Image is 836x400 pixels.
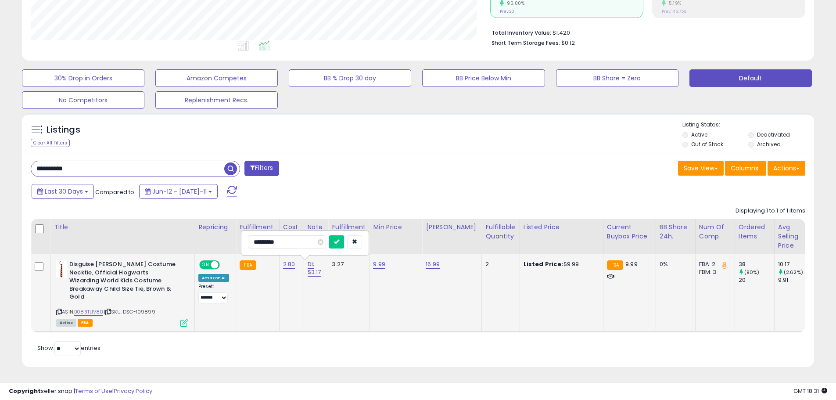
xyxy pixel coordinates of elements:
[31,139,70,147] div: Clear All Filters
[607,223,652,241] div: Current Buybox Price
[9,387,152,396] div: seller snap | |
[37,344,100,352] span: Show: entries
[198,274,229,282] div: Amazon AI
[678,161,724,176] button: Save View
[660,223,692,241] div: BB Share 24h.
[492,29,551,36] b: Total Inventory Value:
[308,223,325,232] div: Note
[699,223,731,241] div: Num of Comp.
[778,260,814,268] div: 10.17
[240,223,275,232] div: Fulfillment
[74,308,103,316] a: B083TL1V8B
[198,223,232,232] div: Repricing
[561,39,575,47] span: $0.12
[524,223,599,232] div: Listed Price
[155,69,278,87] button: Amazon Competes
[757,131,790,138] label: Deactivated
[426,223,478,232] div: [PERSON_NAME]
[155,91,278,109] button: Replenishment Recs.
[114,387,152,395] a: Privacy Policy
[75,387,112,395] a: Terms of Use
[689,69,812,87] button: Default
[332,260,362,268] div: 3.27
[731,164,758,173] span: Columns
[139,184,218,199] button: Jun-12 - [DATE]-11
[699,268,728,276] div: FBM: 3
[691,131,707,138] label: Active
[289,69,411,87] button: BB % Drop 30 day
[152,187,207,196] span: Jun-12 - [DATE]-11
[607,260,623,270] small: FBA
[32,184,94,199] button: Last 30 Days
[768,161,805,176] button: Actions
[778,223,810,250] div: Avg Selling Price
[332,223,366,241] div: Fulfillment Cost
[95,188,136,196] span: Compared to:
[373,223,418,232] div: Min Price
[426,260,440,269] a: 16.99
[240,260,256,270] small: FBA
[784,269,803,276] small: (2.62%)
[283,260,295,269] a: 2.80
[485,260,513,268] div: 2
[725,161,766,176] button: Columns
[56,260,188,325] div: ASIN:
[308,260,321,277] a: DI; $3.17
[9,387,41,395] strong: Copyright
[739,276,774,284] div: 20
[22,91,144,109] button: No Competitors
[45,187,83,196] span: Last 30 Days
[219,261,233,269] span: OFF
[54,223,191,232] div: Title
[524,260,596,268] div: $9.99
[739,260,774,268] div: 38
[244,161,279,176] button: Filters
[492,39,560,47] b: Short Term Storage Fees:
[739,223,771,241] div: Ordered Items
[78,319,93,327] span: FBA
[736,207,805,215] div: Displaying 1 to 1 of 1 items
[682,121,814,129] p: Listing States:
[69,260,176,303] b: Disguise [PERSON_NAME] Costume Necktie, Official Hogwarts Wizarding World Kids Costume Breakaway ...
[422,69,545,87] button: BB Price Below Min
[283,223,300,232] div: Cost
[22,69,144,87] button: 30% Drop in Orders
[104,308,155,315] span: | SKU: DSG-109899
[744,269,760,276] small: (90%)
[524,260,563,268] b: Listed Price:
[492,27,799,37] li: $1,420
[662,9,686,14] small: Prev: 146.75%
[625,260,638,268] span: 9.99
[56,319,76,327] span: All listings currently available for purchase on Amazon
[500,9,514,14] small: Prev: 20
[47,124,80,136] h5: Listings
[198,284,229,303] div: Preset:
[793,387,827,395] span: 2025-08-11 18:31 GMT
[56,260,67,278] img: 31TJ1Wb6W0L._SL40_.jpg
[556,69,678,87] button: BB Share = Zero
[660,260,689,268] div: 0%
[699,260,728,268] div: FBA: 2
[485,223,516,241] div: Fulfillable Quantity
[691,141,723,148] label: Out of Stock
[200,261,211,269] span: ON
[373,260,385,269] a: 9.99
[778,276,814,284] div: 9.91
[757,141,781,148] label: Archived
